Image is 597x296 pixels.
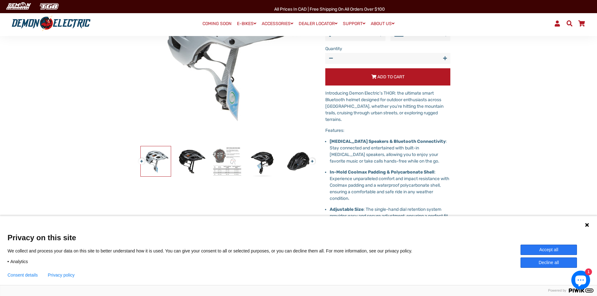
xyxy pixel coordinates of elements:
inbox-online-store-chat: Shopify online store chat [569,271,592,291]
p: : The single-hand dial retention system provides easy and secure adjustment, ensuring a perfect f... [330,206,450,232]
button: Previous [139,155,142,162]
p: Features: [325,127,450,134]
a: DEALER LOCATOR [296,19,340,28]
button: Decline all [521,257,577,268]
a: ABOUT US [369,19,397,28]
button: Add to Cart [325,68,450,86]
strong: Adjustable Size [330,207,364,212]
button: Accept all [521,245,577,255]
span: Powered by [546,288,569,293]
img: Safe-Tec THOR Smart Bicycle Helmet - Demon Electric [212,146,242,176]
p: : Experience unparalleled comfort and impact resistance with Coolmax padding and a waterproof pol... [330,169,450,202]
span: All Prices in CAD | Free shipping on all orders over $100 [274,7,385,12]
span: Add to Cart [377,74,405,80]
a: SUPPORT [341,19,368,28]
button: Increase item quantity by one [439,53,450,64]
img: TGB Canada [36,1,62,12]
button: Next [309,155,313,162]
span: Privacy on this site [8,233,589,242]
input: quantity [325,53,450,64]
label: Quantity [325,45,450,52]
a: COMING SOON [200,19,234,28]
img: Safe-Tec THOR Smart Bicycle Helmet - Demon Electric [248,146,278,176]
strong: In-Mold Coolmax Padding & Polycarbonate Shell [330,169,434,175]
a: Privacy policy [48,273,75,278]
img: Safe-Tec THOR Smart Bicycle Helmet - Demon Electric [141,146,171,176]
img: Safe-Tec THOR Smart Bicycle Helmet - Demon Electric [284,146,314,176]
a: E-BIKES [235,19,259,28]
button: Reduce item quantity by one [325,53,336,64]
img: Demon Electric logo [9,15,93,32]
p: Introducing Demon Electric's THOR: the ultimate smart Bluetooth helmet designed for outdoor enthu... [325,90,450,123]
span: Analytics [10,259,28,264]
img: Safe-Tec THOR Smart Bicycle Helmet - Demon Electric [176,146,207,176]
button: Consent details [8,273,38,278]
p: We collect and process your data on this site to better understand how it is used. You can give y... [8,248,422,254]
strong: [MEDICAL_DATA] Speakers & Bluetooth Connectivity [330,139,446,144]
p: : Stay connected and entertained with built-in [MEDICAL_DATA] speakers, allowing you to enjoy you... [330,138,450,164]
a: ACCESSORIES [259,19,296,28]
img: Demon Electric [3,1,33,12]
